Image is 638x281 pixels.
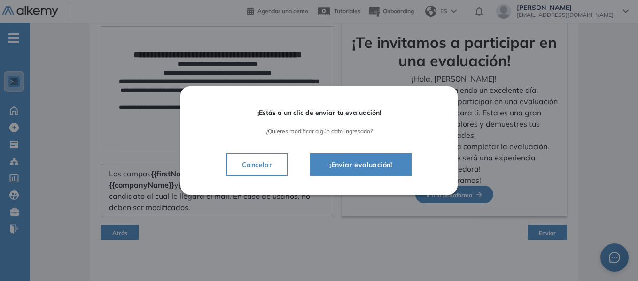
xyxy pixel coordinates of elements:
[226,153,288,176] button: Cancelar
[207,128,431,135] span: ¿Quieres modificar algún dato ingresado?
[322,159,400,170] span: ¡Enviar evaluación!
[207,109,431,117] span: ¡Estás a un clic de enviar tu evaluación!
[234,159,280,170] span: Cancelar
[310,153,412,176] button: ¡Enviar evaluación!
